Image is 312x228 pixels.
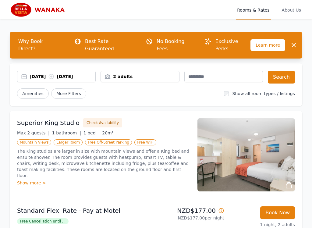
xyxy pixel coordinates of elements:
span: Free Off-Street Parking [85,139,132,145]
p: 1 night, 2 adults [229,222,295,228]
span: Larger Room [54,139,83,145]
div: [DATE] [DATE] [30,73,95,80]
div: Show more > [17,180,190,186]
button: Amenities [17,88,49,99]
img: Bella Vista Wanaka [10,2,68,17]
span: Learn more [250,39,285,51]
p: NZD$177.00 [158,206,224,215]
button: Check Availability [83,118,122,127]
button: Search [268,71,295,84]
span: Free Cancellation until ... [17,218,69,224]
label: Show all room types / listings [232,91,295,96]
span: Why Book Direct? [13,35,64,55]
span: Mountain Views [17,139,51,145]
span: 20m² [102,130,113,135]
span: More Filters [51,88,86,99]
span: Free WiFi [134,139,156,145]
div: 2 adults [101,73,179,80]
p: Standard Flexi Rate - Pay at Motel [17,206,154,215]
p: The King studios are larger in size with mountain views and offer a King bed and ensuite shower. ... [17,148,190,179]
p: NZD$177.00 per night [158,215,224,221]
p: No Booking Fees [157,38,195,52]
button: Book Now [260,206,295,219]
span: 1 bathroom | [52,130,81,135]
span: 1 bed | [83,130,100,135]
h3: Superior King Studio [17,119,80,127]
p: Exclusive Perks [215,38,250,52]
span: Max 2 guests | [17,130,50,135]
p: Best Rate Guaranteed [85,38,136,52]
